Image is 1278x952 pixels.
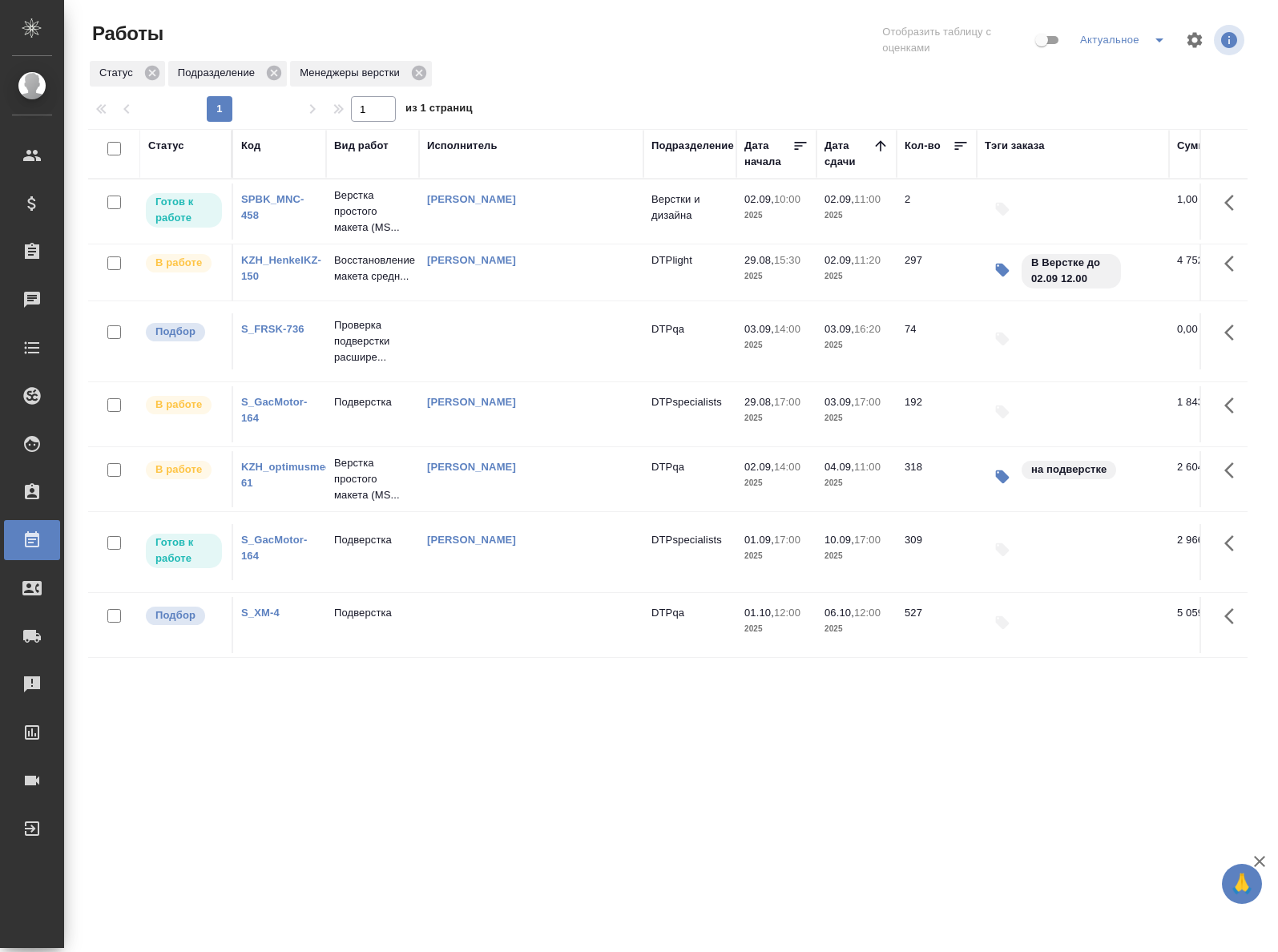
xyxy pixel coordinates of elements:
[643,386,736,442] td: DTPspecialists
[1228,867,1256,901] span: 🙏
[241,323,304,335] a: S_FRSK-736
[1031,462,1107,478] p: на подверстке
[854,193,881,205] p: 11:00
[774,254,800,266] p: 15:30
[643,244,736,301] td: DTPlight
[1169,524,1249,580] td: 2 966,40 ₽
[744,461,774,473] p: 02.09,
[643,313,736,369] td: DTPqa
[144,605,224,627] div: Можно подбирать исполнителей
[144,321,224,343] div: Можно подбирать исполнителей
[168,61,287,87] div: Подразделение
[241,254,321,282] a: KZH_HenkelKZ-150
[824,323,854,335] p: 03.09,
[985,605,1020,640] button: Добавить тэги
[241,534,307,562] a: S_GacMotor-164
[155,607,196,623] p: Подбор
[334,138,389,154] div: Вид работ
[744,621,808,637] p: 2025
[985,192,1020,227] button: Добавить тэги
[241,396,307,424] a: S_GacMotor-164
[897,313,977,369] td: 74
[774,607,800,619] p: 12:00
[1020,459,1118,481] div: на подверстке
[241,138,260,154] div: Код
[334,605,411,621] p: Подверстка
[854,396,881,408] p: 17:00
[824,534,854,546] p: 10.09,
[241,193,304,221] a: SPBK_MNC-458
[1175,21,1214,59] span: Настроить таблицу
[334,317,411,365] p: Проверка подверстки расшире...
[744,254,774,266] p: 29.08,
[90,61,165,87] div: Статус
[744,323,774,335] p: 03.09,
[774,396,800,408] p: 17:00
[824,138,873,170] div: Дата сдачи
[854,323,881,335] p: 16:20
[744,268,808,284] p: 2025
[88,21,163,46] span: Работы
[178,65,260,81] p: Подразделение
[824,410,889,426] p: 2025
[1169,313,1249,369] td: 0,00 ₽
[824,254,854,266] p: 02.09,
[897,386,977,442] td: 192
[155,397,202,413] p: В работе
[824,621,889,637] p: 2025
[744,337,808,353] p: 2025
[1215,597,1253,635] button: Здесь прячутся важные кнопки
[300,65,405,81] p: Менеджеры верстки
[744,138,792,170] div: Дата начала
[774,193,800,205] p: 10:00
[897,244,977,301] td: 297
[144,192,224,229] div: Исполнитель может приступить к работе
[427,396,516,408] a: [PERSON_NAME]
[824,268,889,284] p: 2025
[427,138,498,154] div: Исполнитель
[334,532,411,548] p: Подверстка
[854,607,881,619] p: 12:00
[985,138,1045,154] div: Тэги заказа
[1177,138,1211,154] div: Сумма
[985,394,1020,430] button: Добавить тэги
[334,455,411,503] p: Верстка простого макета (MS...
[882,24,1032,56] span: Отобразить таблицу с оценками
[99,65,139,81] p: Статус
[334,188,411,236] p: Верстка простого макета (MS...
[897,524,977,580] td: 309
[824,607,854,619] p: 06.10,
[643,451,736,507] td: DTPqa
[148,138,184,154] div: Статус
[985,321,1020,357] button: Добавить тэги
[427,461,516,473] a: [PERSON_NAME]
[985,532,1020,567] button: Добавить тэги
[155,534,212,567] p: Готов к работе
[985,252,1020,288] button: Изменить тэги
[824,548,889,564] p: 2025
[1169,386,1249,442] td: 1 843,20 ₽
[1215,244,1253,283] button: Здесь прячутся важные кнопки
[334,252,411,284] p: Восстановление макета средн...
[144,252,224,274] div: Исполнитель выполняет работу
[854,534,881,546] p: 17:00
[427,254,516,266] a: [PERSON_NAME]
[651,138,734,154] div: Подразделение
[1215,184,1253,222] button: Здесь прячутся важные кнопки
[155,462,202,478] p: В работе
[155,194,212,226] p: Готов к работе
[744,410,808,426] p: 2025
[854,254,881,266] p: 11:20
[854,461,881,473] p: 11:00
[427,534,516,546] a: [PERSON_NAME]
[1222,864,1262,904] button: 🙏
[290,61,432,87] div: Менеджеры верстки
[1020,252,1123,290] div: В Верстке до 02.09 12.00
[1214,25,1248,55] span: Посмотреть информацию
[985,459,1020,494] button: Изменить тэги
[1169,244,1249,301] td: 4 752,00 ₽
[774,323,800,335] p: 14:00
[824,208,889,224] p: 2025
[241,607,280,619] a: S_XM-4
[1076,27,1175,53] div: split button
